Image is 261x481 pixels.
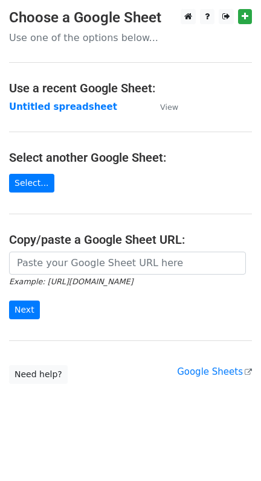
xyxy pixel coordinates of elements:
[9,31,252,44] p: Use one of the options below...
[160,103,178,112] small: View
[9,101,117,112] a: Untitled spreadsheet
[9,9,252,27] h3: Choose a Google Sheet
[9,252,246,275] input: Paste your Google Sheet URL here
[177,366,252,377] a: Google Sheets
[9,277,133,286] small: Example: [URL][DOMAIN_NAME]
[9,81,252,95] h4: Use a recent Google Sheet:
[148,101,178,112] a: View
[9,365,68,384] a: Need help?
[9,174,54,193] a: Select...
[9,301,40,319] input: Next
[9,150,252,165] h4: Select another Google Sheet:
[9,232,252,247] h4: Copy/paste a Google Sheet URL:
